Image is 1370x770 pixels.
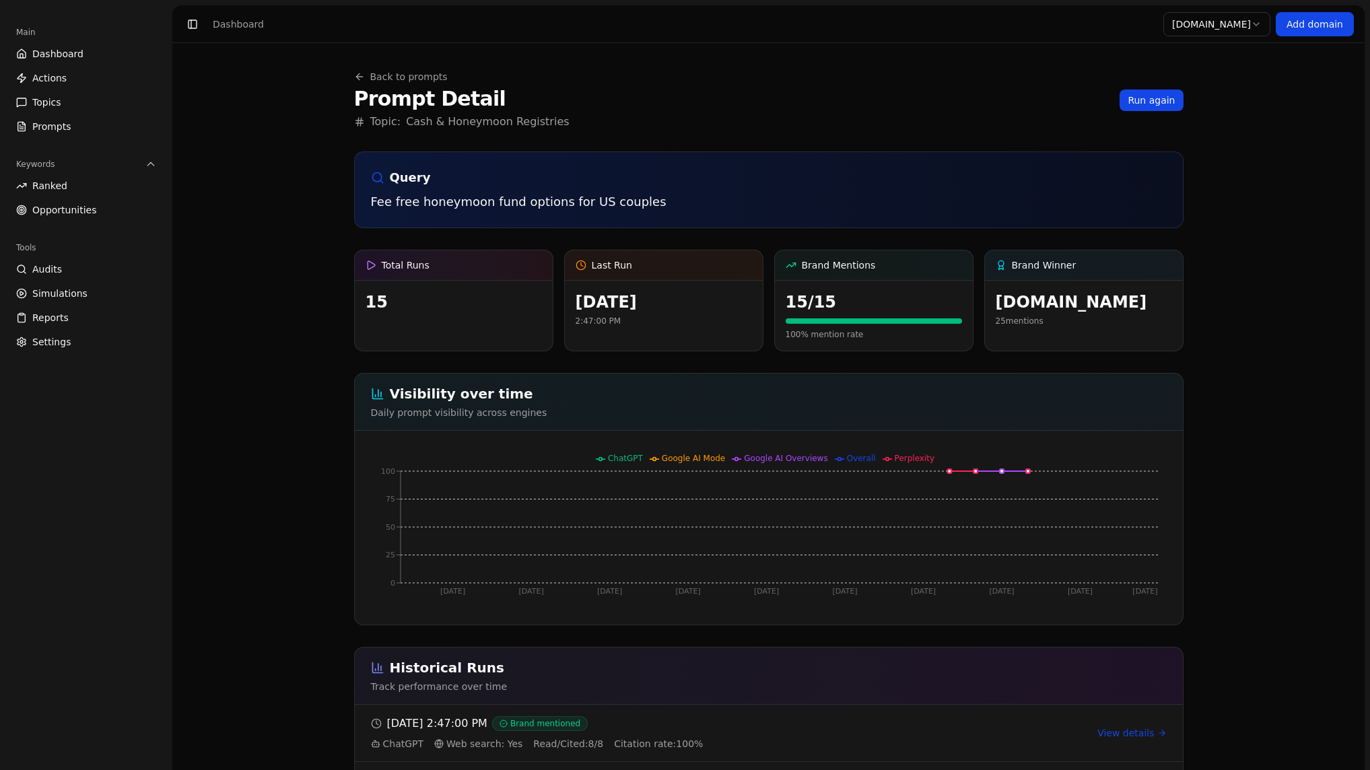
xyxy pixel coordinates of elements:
[371,737,424,750] span: ChatGPT
[32,335,71,349] span: Settings
[883,454,892,464] svg: Perplexity legend icon
[32,96,61,109] span: Topics
[786,291,962,313] div: 15 / 15
[213,17,264,31] div: Dashboard
[11,237,162,258] div: Tools
[650,454,659,464] svg: Google AI Mode legend icon
[371,658,1167,677] h2: Historical Runs
[11,67,162,89] a: Actions
[32,179,67,193] span: Ranked
[386,523,395,532] tspan: 50
[11,43,162,65] a: Dashboard
[371,384,1167,403] h2: Visibility over time
[382,258,430,272] span: Total Runs
[835,454,844,464] svg: Overall legend icon
[11,116,162,137] a: Prompts
[11,92,162,113] a: Topics
[493,717,587,730] span: Brand mentioned
[32,203,97,217] span: Opportunities
[11,331,162,353] a: Settings
[576,291,752,313] div: [DATE]
[32,262,62,276] span: Audits
[386,495,395,503] tspan: 75
[371,193,1167,211] p: Fee free honeymoon fund options for US couples
[614,737,703,750] span: Citation rate: 100 %
[744,454,827,463] span: Google AI Overviews
[832,587,857,596] tspan: [DATE]
[1012,258,1076,272] span: Brand Winner
[381,467,395,476] tspan: 100
[1097,726,1166,740] a: View details
[371,168,1167,187] h2: Query
[11,283,162,304] a: Simulations
[753,587,778,596] tspan: [DATE]
[802,258,876,272] span: Brand Mentions
[32,287,88,300] span: Simulations
[596,454,605,464] svg: ChatGPT legend icon
[11,153,162,175] button: Keywords
[32,71,67,85] span: Actions
[32,47,83,61] span: Dashboard
[608,454,643,463] span: ChatGPT
[1276,12,1354,36] a: Add domain
[366,291,542,313] div: 15
[434,737,522,750] span: Web search: Yes
[989,587,1014,596] tspan: [DATE]
[662,454,725,463] span: Google AI Mode
[371,406,1167,419] p: Daily prompt visibility across engines
[440,587,465,596] tspan: [DATE]
[32,311,69,324] span: Reports
[11,258,162,280] a: Audits
[11,175,162,197] a: Ranked
[533,737,603,750] span: Read/Cited: 8 / 8
[11,22,162,43] div: Main
[732,454,741,464] svg: Google AI Overviews legend icon
[996,291,1172,313] div: [DOMAIN_NAME]
[371,680,1167,693] p: Track performance over time
[406,114,569,130] a: Cash & Honeymoon Registries
[910,587,935,596] tspan: [DATE]
[11,307,162,328] a: Reports
[390,579,395,588] tspan: 0
[1067,587,1092,596] tspan: [DATE]
[387,715,487,732] span: [DATE] 2:47:00 PM
[354,87,570,111] h1: Prompt Detail
[354,70,448,83] a: Back to prompts
[847,454,876,463] span: Overall
[32,120,71,133] span: Prompts
[592,258,632,272] span: Last Run
[895,454,935,463] span: Perplexity
[576,316,752,326] p: 2:47:00 PM
[11,199,162,221] a: Opportunities
[996,316,1172,326] div: 25 mentions
[518,587,543,596] tspan: [DATE]
[386,551,395,559] tspan: 25
[1132,587,1157,596] tspan: [DATE]
[597,587,622,596] tspan: [DATE]
[370,114,401,130] span: Topic:
[1120,90,1183,111] button: Run again
[675,587,700,596] tspan: [DATE]
[786,329,962,340] p: 100 % mention rate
